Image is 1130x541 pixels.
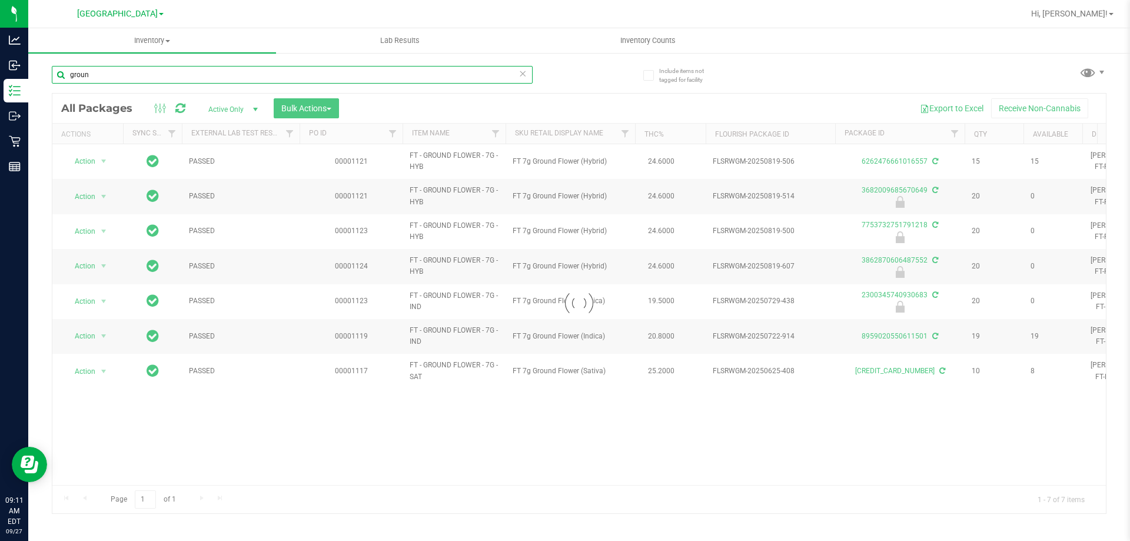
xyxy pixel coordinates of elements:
inline-svg: Retail [9,135,21,147]
span: [GEOGRAPHIC_DATA] [77,9,158,19]
input: Search Package ID, Item Name, SKU, Lot or Part Number... [52,66,533,84]
a: Inventory Counts [524,28,772,53]
span: Clear [519,66,527,81]
a: Lab Results [276,28,524,53]
span: Inventory Counts [604,35,692,46]
a: Inventory [28,28,276,53]
span: Inventory [28,35,276,46]
span: Include items not tagged for facility [659,67,718,84]
iframe: Resource center [12,447,47,482]
inline-svg: Reports [9,161,21,172]
inline-svg: Analytics [9,34,21,46]
span: Lab Results [364,35,436,46]
inline-svg: Outbound [9,110,21,122]
p: 09:11 AM EDT [5,495,23,527]
p: 09/27 [5,527,23,536]
inline-svg: Inbound [9,59,21,71]
span: Hi, [PERSON_NAME]! [1031,9,1108,18]
inline-svg: Inventory [9,85,21,97]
